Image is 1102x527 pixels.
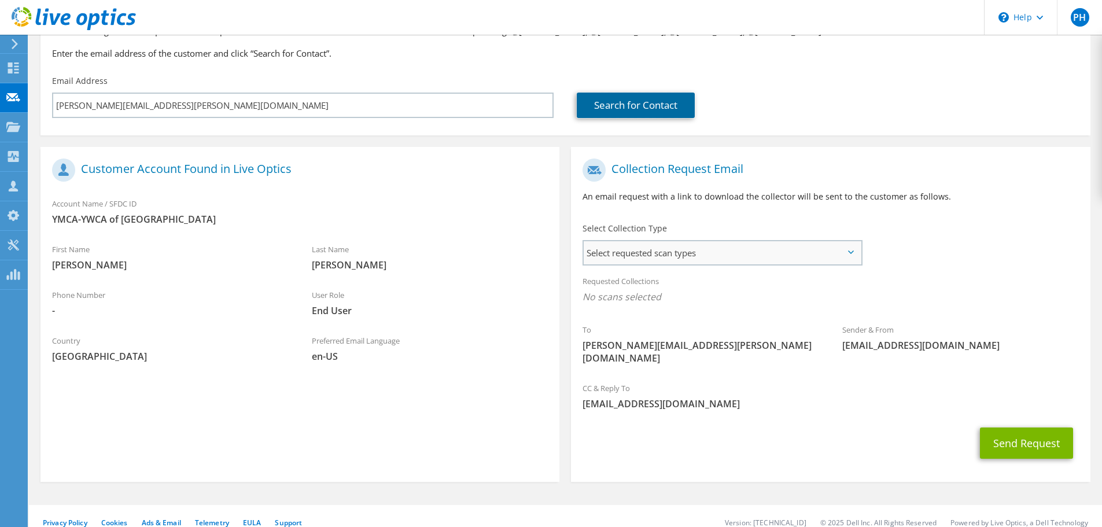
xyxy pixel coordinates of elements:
[40,191,559,231] div: Account Name / SFDC ID
[40,237,300,277] div: First Name
[300,329,560,368] div: Preferred Email Language
[312,350,548,363] span: en-US
[52,350,289,363] span: [GEOGRAPHIC_DATA]
[583,397,1078,410] span: [EMAIL_ADDRESS][DOMAIN_NAME]
[998,12,1009,23] svg: \n
[571,376,1090,416] div: CC & Reply To
[52,47,1079,60] h3: Enter the email address of the customer and click “Search for Contact”.
[583,339,819,364] span: [PERSON_NAME][EMAIL_ADDRESS][PERSON_NAME][DOMAIN_NAME]
[980,428,1073,459] button: Send Request
[312,259,548,271] span: [PERSON_NAME]
[571,318,831,370] div: To
[842,339,1079,352] span: [EMAIL_ADDRESS][DOMAIN_NAME]
[300,237,560,277] div: Last Name
[52,75,108,87] label: Email Address
[52,259,289,271] span: [PERSON_NAME]
[583,290,1078,303] span: No scans selected
[583,190,1078,203] p: An email request with a link to download the collector will be sent to the customer as follows.
[577,93,695,118] a: Search for Contact
[40,329,300,368] div: Country
[312,304,548,317] span: End User
[52,213,548,226] span: YMCA-YWCA of [GEOGRAPHIC_DATA]
[52,159,542,182] h1: Customer Account Found in Live Optics
[1071,8,1089,27] span: PH
[584,241,861,264] span: Select requested scan types
[583,223,667,234] label: Select Collection Type
[52,304,289,317] span: -
[571,269,1090,312] div: Requested Collections
[300,283,560,323] div: User Role
[831,318,1090,358] div: Sender & From
[583,159,1072,182] h1: Collection Request Email
[40,283,300,323] div: Phone Number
